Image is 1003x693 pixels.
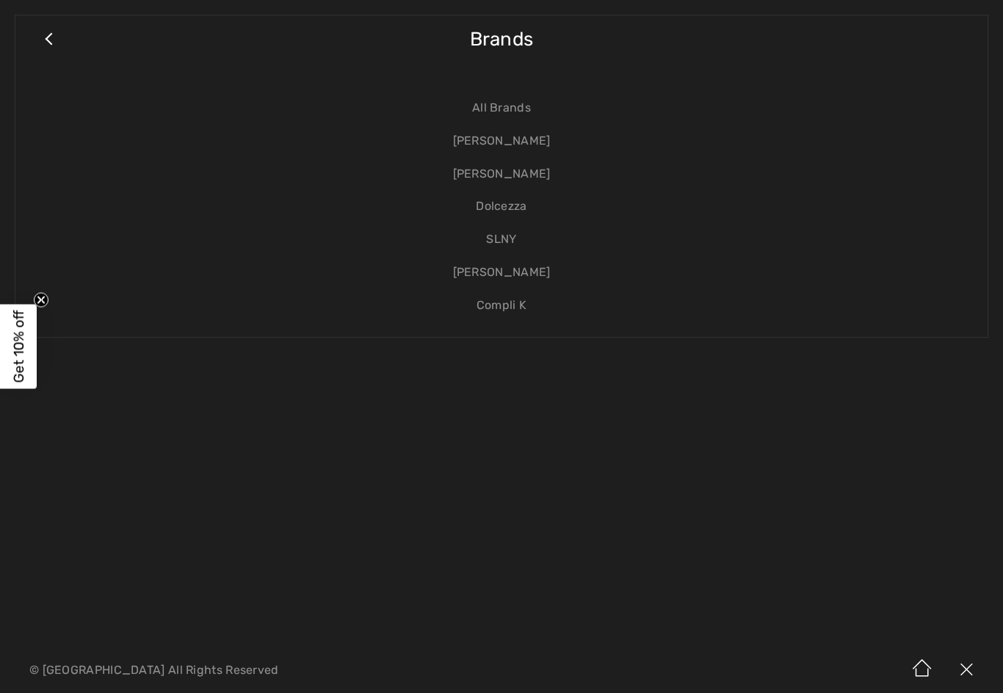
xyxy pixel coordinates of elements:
[470,13,534,65] span: Brands
[900,647,944,693] img: Home
[10,311,27,383] span: Get 10% off
[34,10,64,23] span: Help
[944,647,988,693] img: X
[34,293,48,308] button: Close teaser
[30,158,973,191] a: [PERSON_NAME]
[30,190,973,223] a: Dolcezza
[30,223,973,256] a: SLNY
[30,256,973,289] a: [PERSON_NAME]
[30,289,973,322] a: Compli K
[30,125,973,158] a: [PERSON_NAME]
[30,92,973,125] a: All Brands
[29,665,589,675] p: © [GEOGRAPHIC_DATA] All Rights Reserved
